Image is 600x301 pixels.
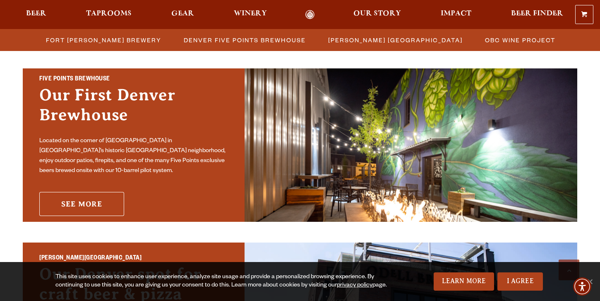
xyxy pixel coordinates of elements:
[497,272,543,291] a: I Agree
[441,10,471,17] span: Impact
[435,10,477,19] a: Impact
[485,34,555,46] span: OBC Wine Project
[323,34,467,46] a: [PERSON_NAME] [GEOGRAPHIC_DATA]
[86,10,132,17] span: Taprooms
[295,10,326,19] a: Odell Home
[39,136,228,176] p: Located on the corner of [GEOGRAPHIC_DATA] in [GEOGRAPHIC_DATA]’s historic [GEOGRAPHIC_DATA] neig...
[39,253,228,264] h2: [PERSON_NAME][GEOGRAPHIC_DATA]
[245,68,577,222] img: Promo Card Aria Label'
[166,10,199,19] a: Gear
[41,34,166,46] a: Fort [PERSON_NAME] Brewery
[179,34,310,46] a: Denver Five Points Brewhouse
[234,10,267,17] span: Winery
[39,192,124,216] a: See More
[39,85,228,133] h3: Our First Denver Brewhouse
[26,10,46,17] span: Beer
[184,34,306,46] span: Denver Five Points Brewhouse
[171,10,194,17] span: Gear
[81,10,137,19] a: Taprooms
[434,272,494,291] a: Learn More
[506,10,569,19] a: Beer Finder
[21,10,52,19] a: Beer
[573,277,591,296] div: Accessibility Menu
[480,34,559,46] a: OBC Wine Project
[511,10,563,17] span: Beer Finder
[55,273,391,290] div: This site uses cookies to enhance user experience, analyze site usage and provide a personalized ...
[353,10,401,17] span: Our Story
[337,282,372,289] a: privacy policy
[328,34,463,46] span: [PERSON_NAME] [GEOGRAPHIC_DATA]
[559,260,579,280] a: Scroll to top
[228,10,272,19] a: Winery
[39,74,228,85] h2: Five Points Brewhouse
[348,10,406,19] a: Our Story
[46,34,161,46] span: Fort [PERSON_NAME] Brewery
